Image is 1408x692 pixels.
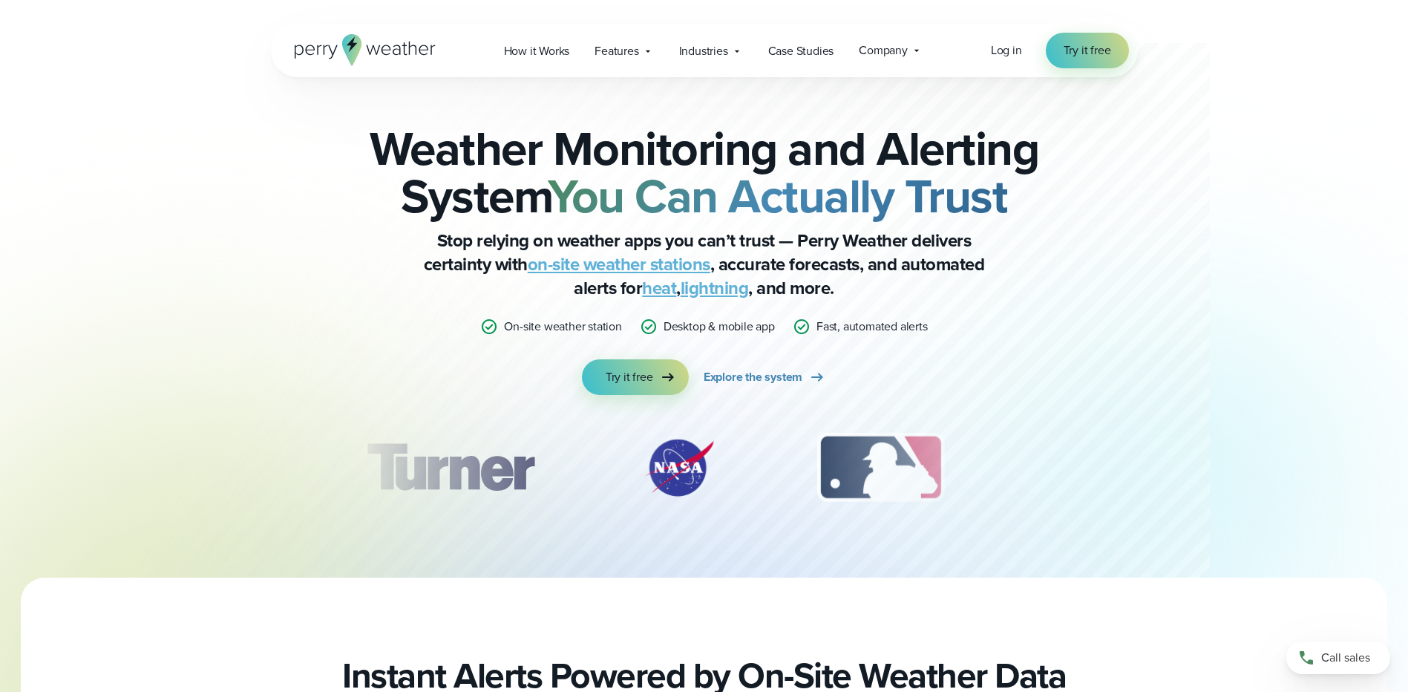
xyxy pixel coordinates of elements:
a: lightning [681,275,749,301]
div: 1 of 12 [344,431,555,505]
a: Try it free [1046,33,1129,68]
strong: You Can Actually Trust [548,161,1007,231]
h2: Weather Monitoring and Alerting System [345,125,1064,220]
div: 3 of 12 [802,431,959,505]
a: Log in [991,42,1022,59]
span: Explore the system [704,368,802,386]
span: Industries [679,42,728,60]
span: Features [595,42,638,60]
p: On-site weather station [504,318,621,336]
span: Call sales [1321,649,1370,667]
img: MLB.svg [802,431,959,505]
a: heat [642,275,676,301]
p: Fast, automated alerts [816,318,928,336]
a: Call sales [1286,642,1390,674]
a: How it Works [491,36,583,66]
div: 2 of 12 [627,431,731,505]
a: Try it free [582,359,689,395]
span: Try it free [1064,42,1111,59]
img: NASA.svg [627,431,731,505]
p: Stop relying on weather apps you can’t trust — Perry Weather delivers certainty with , accurate f... [407,229,1001,300]
a: on-site weather stations [528,251,710,278]
span: Case Studies [768,42,834,60]
img: PGA.svg [1030,431,1149,505]
span: How it Works [504,42,570,60]
div: slideshow [345,431,1064,512]
span: Company [859,42,908,59]
a: Explore the system [704,359,826,395]
a: Case Studies [756,36,847,66]
div: 4 of 12 [1030,431,1149,505]
span: Try it free [606,368,653,386]
p: Desktop & mobile app [664,318,775,336]
img: Turner-Construction_1.svg [344,431,555,505]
